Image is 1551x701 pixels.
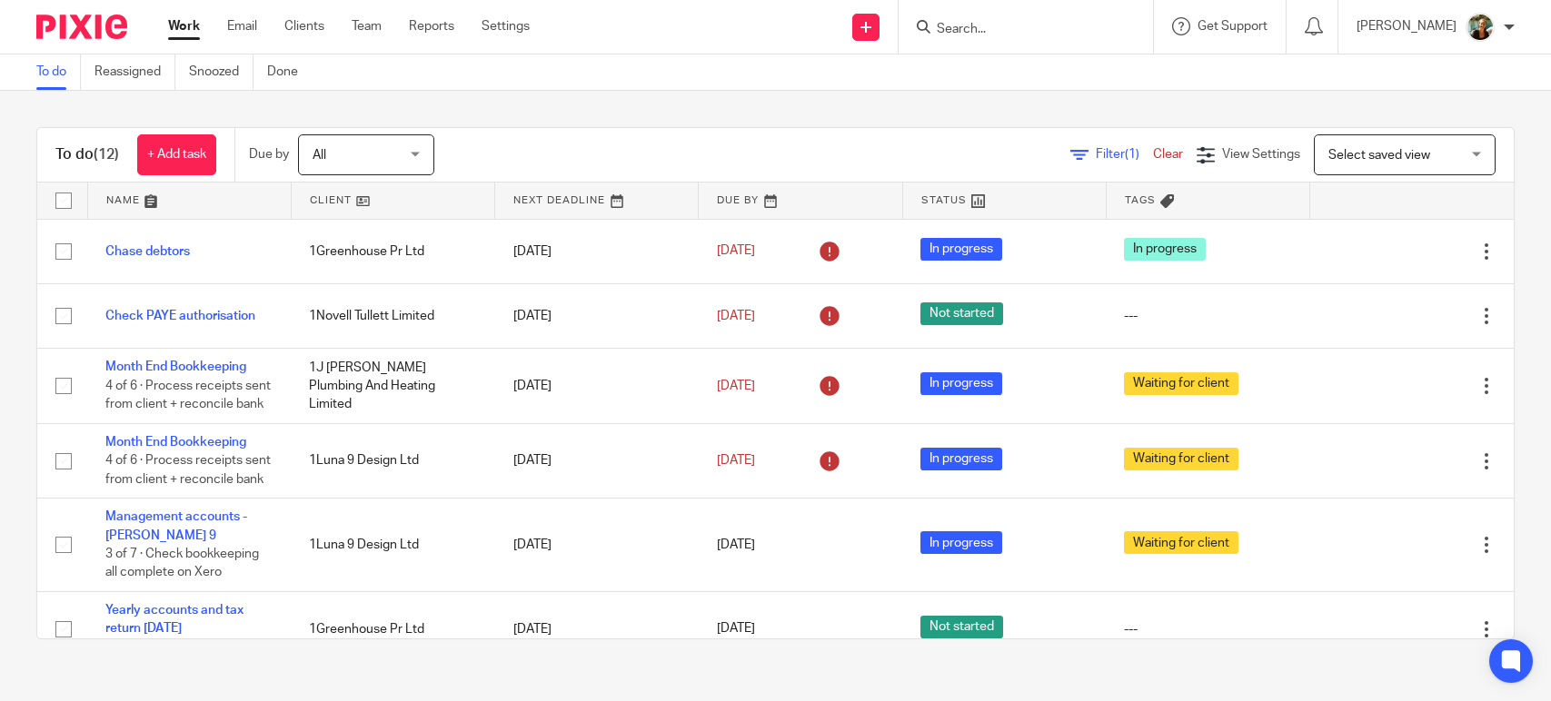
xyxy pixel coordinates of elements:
a: Month End Bookkeeping [105,360,246,373]
a: Settings [482,17,530,35]
a: Work [168,17,200,35]
span: Waiting for client [1124,531,1238,554]
p: [PERSON_NAME] [1357,17,1457,35]
h1: To do [55,145,119,164]
a: Month End Bookkeeping [105,436,246,449]
a: Reports [409,17,454,35]
a: Email [227,17,257,35]
span: [DATE] [717,538,755,551]
td: [DATE] [495,499,699,592]
td: [DATE] [495,592,699,666]
span: Tags [1125,195,1156,205]
a: Check PAYE authorisation [105,310,255,322]
span: In progress [1124,238,1206,261]
a: Reassigned [94,54,175,90]
img: Pixie [36,15,127,39]
img: Photo2.jpg [1466,13,1495,42]
td: 1J [PERSON_NAME] Plumbing And Heating Limited [291,349,494,423]
span: [DATE] [717,245,755,258]
div: --- [1124,620,1291,638]
span: Not started [920,302,1003,325]
a: Snoozed [189,54,254,90]
a: + Add task [137,134,216,175]
td: 1Luna 9 Design Ltd [291,423,494,498]
span: Not started [920,616,1003,638]
span: In progress [920,531,1002,554]
input: Search [935,22,1099,38]
span: [DATE] [717,310,755,322]
td: 1Greenhouse Pr Ltd [291,592,494,666]
span: In progress [920,238,1002,261]
span: (12) [94,147,119,162]
span: Get Support [1198,20,1268,33]
a: Chase debtors [105,245,190,258]
span: (1) [1125,148,1139,161]
td: 1Novell Tullett Limited [291,283,494,348]
td: [DATE] [495,349,699,423]
span: Select saved view [1328,149,1430,162]
td: [DATE] [495,283,699,348]
span: Waiting for client [1124,448,1238,470]
span: In progress [920,372,1002,395]
a: To do [36,54,81,90]
td: [DATE] [495,219,699,283]
span: All [313,149,326,162]
span: 3 of 7 · Check bookkeeping all complete on Xero [105,548,259,579]
a: Management accounts - [PERSON_NAME] 9 [105,510,247,541]
a: Done [267,54,312,90]
span: Filter [1096,148,1153,161]
span: Waiting for client [1124,372,1238,395]
div: --- [1124,307,1291,325]
span: 4 of 6 · Process receipts sent from client + reconcile bank [105,380,271,411]
span: View Settings [1222,148,1300,161]
td: 1Luna 9 Design Ltd [291,499,494,592]
td: [DATE] [495,423,699,498]
span: [DATE] [717,623,755,636]
td: 1Greenhouse Pr Ltd [291,219,494,283]
span: 4 of 6 · Process receipts sent from client + reconcile bank [105,454,271,486]
span: [DATE] [717,454,755,467]
span: [DATE] [717,380,755,392]
a: Yearly accounts and tax return [DATE] [105,604,244,635]
p: Due by [249,145,289,163]
a: Team [352,17,382,35]
a: Clear [1153,148,1183,161]
a: Clients [284,17,324,35]
span: In progress [920,448,1002,470]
